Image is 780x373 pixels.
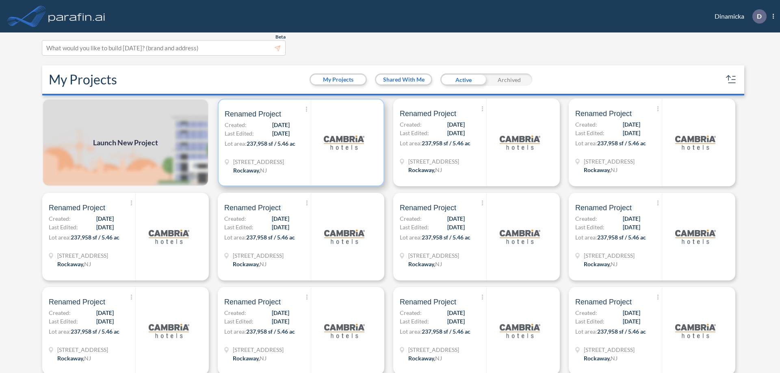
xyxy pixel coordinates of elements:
[233,261,260,267] span: Rockaway ,
[224,328,246,335] span: Lot area:
[93,137,158,148] span: Launch New Project
[584,354,617,362] div: Rockaway, NJ
[57,355,84,362] span: Rockaway ,
[49,203,105,213] span: Renamed Project
[675,216,716,257] img: logo
[224,234,246,241] span: Lot area:
[584,355,611,362] span: Rockaway ,
[96,214,114,223] span: [DATE]
[623,308,640,317] span: [DATE]
[757,13,762,20] p: D
[623,120,640,129] span: [DATE]
[486,73,532,86] div: Archived
[324,216,365,257] img: logo
[400,140,422,147] span: Lot area:
[224,317,253,326] span: Last Edited:
[584,260,617,268] div: Rockaway, NJ
[408,345,459,354] span: 321 Mt Hope Ave
[611,166,617,173] span: NJ
[57,260,91,268] div: Rockaway, NJ
[702,9,774,24] div: Dinamicka
[57,354,91,362] div: Rockaway, NJ
[725,73,738,86] button: sort
[225,121,247,129] span: Created:
[49,72,117,87] h2: My Projects
[623,317,640,326] span: [DATE]
[500,122,540,163] img: logo
[149,310,189,351] img: logo
[408,251,459,260] span: 321 Mt Hope Ave
[49,317,78,326] span: Last Edited:
[224,308,246,317] span: Created:
[225,140,247,147] span: Lot area:
[42,99,209,186] a: Launch New Project
[675,310,716,351] img: logo
[584,166,611,173] span: Rockaway ,
[224,223,253,231] span: Last Edited:
[408,354,442,362] div: Rockaway, NJ
[233,167,260,174] span: Rockaway ,
[611,261,617,267] span: NJ
[233,260,266,268] div: Rockaway, NJ
[260,167,267,174] span: NJ
[447,129,465,137] span: [DATE]
[575,120,597,129] span: Created:
[84,261,91,267] span: NJ
[272,223,289,231] span: [DATE]
[272,308,289,317] span: [DATE]
[400,328,422,335] span: Lot area:
[49,234,71,241] span: Lot area:
[275,34,286,40] span: Beta
[400,317,429,326] span: Last Edited:
[57,261,84,267] span: Rockaway ,
[447,308,465,317] span: [DATE]
[246,328,295,335] span: 237,958 sf / 5.46 ac
[233,355,260,362] span: Rockaway ,
[49,297,105,307] span: Renamed Project
[272,121,290,129] span: [DATE]
[233,354,266,362] div: Rockaway, NJ
[260,261,266,267] span: NJ
[400,223,429,231] span: Last Edited:
[447,120,465,129] span: [DATE]
[623,129,640,137] span: [DATE]
[435,166,442,173] span: NJ
[447,317,465,326] span: [DATE]
[575,129,604,137] span: Last Edited:
[84,355,91,362] span: NJ
[422,234,470,241] span: 237,958 sf / 5.46 ac
[623,214,640,223] span: [DATE]
[575,203,632,213] span: Renamed Project
[575,223,604,231] span: Last Edited:
[376,75,431,84] button: Shared With Me
[435,261,442,267] span: NJ
[42,99,209,186] img: add
[435,355,442,362] span: NJ
[597,234,646,241] span: 237,958 sf / 5.46 ac
[233,345,284,354] span: 321 Mt Hope Ave
[400,308,422,317] span: Created:
[233,251,284,260] span: 321 Mt Hope Ave
[575,214,597,223] span: Created:
[500,216,540,257] img: logo
[272,317,289,326] span: [DATE]
[71,328,119,335] span: 237,958 sf / 5.46 ac
[575,328,597,335] span: Lot area:
[272,214,289,223] span: [DATE]
[422,140,470,147] span: 237,958 sf / 5.46 ac
[247,140,295,147] span: 237,958 sf / 5.46 ac
[597,328,646,335] span: 237,958 sf / 5.46 ac
[675,122,716,163] img: logo
[400,203,456,213] span: Renamed Project
[49,308,71,317] span: Created:
[49,214,71,223] span: Created:
[57,345,108,354] span: 321 Mt Hope Ave
[447,223,465,231] span: [DATE]
[575,234,597,241] span: Lot area:
[49,328,71,335] span: Lot area:
[400,109,456,119] span: Renamed Project
[225,109,281,119] span: Renamed Project
[440,73,486,86] div: Active
[500,310,540,351] img: logo
[584,251,635,260] span: 321 Mt Hope Ave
